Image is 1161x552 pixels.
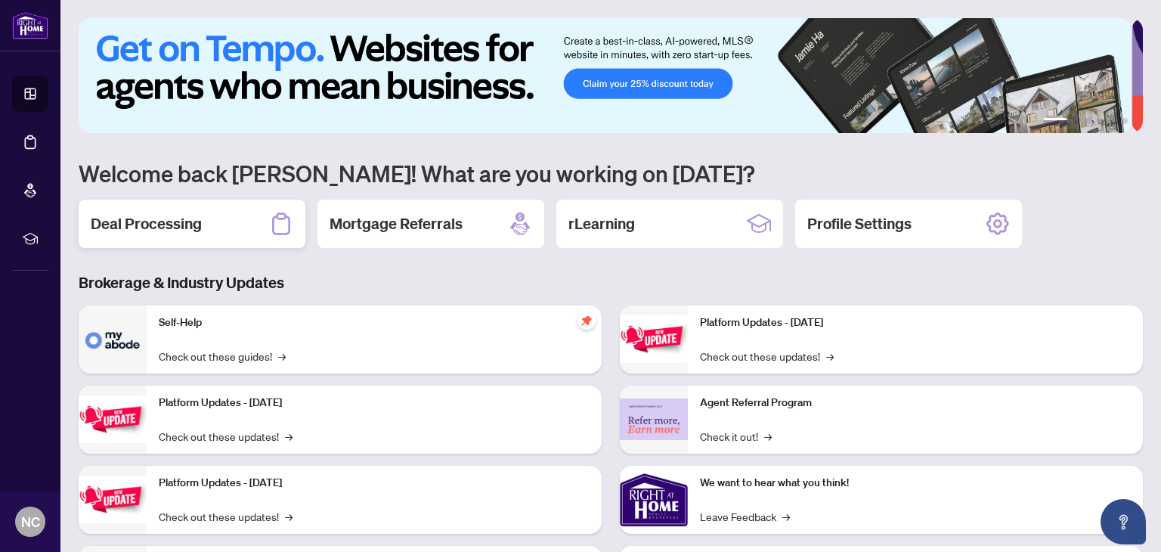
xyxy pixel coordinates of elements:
span: pushpin [577,312,596,330]
a: Check out these updates!→ [700,348,834,364]
h3: Brokerage & Industry Updates [79,272,1143,293]
p: Platform Updates - [DATE] [700,315,1131,331]
p: Self-Help [159,315,590,331]
a: Leave Feedback→ [700,508,790,525]
img: logo [12,11,48,39]
button: 3 [1085,118,1091,124]
span: → [285,428,293,445]
p: We want to hear what you think! [700,475,1131,492]
p: Platform Updates - [DATE] [159,475,590,492]
a: Check out these updates!→ [159,428,293,445]
span: → [782,508,790,525]
a: Check out these guides!→ [159,348,286,364]
img: Platform Updates - June 23, 2025 [620,315,688,363]
p: Agent Referral Program [700,395,1131,411]
img: Agent Referral Program [620,398,688,440]
img: Slide 0 [79,18,1132,133]
img: Platform Updates - July 21, 2025 [79,476,147,523]
button: 4 [1098,118,1104,124]
img: Platform Updates - September 16, 2025 [79,395,147,443]
span: → [285,508,293,525]
h2: Profile Settings [807,213,912,234]
button: Open asap [1101,499,1146,544]
h1: Welcome back [PERSON_NAME]! What are you working on [DATE]? [79,159,1143,188]
span: → [826,348,834,364]
span: → [278,348,286,364]
button: 1 [1043,118,1067,124]
img: Self-Help [79,305,147,374]
button: 2 [1073,118,1079,124]
a: Check out these updates!→ [159,508,293,525]
p: Platform Updates - [DATE] [159,395,590,411]
button: 6 [1122,118,1128,124]
h2: Mortgage Referrals [330,213,463,234]
a: Check it out!→ [700,428,772,445]
img: We want to hear what you think! [620,466,688,534]
h2: Deal Processing [91,213,202,234]
h2: rLearning [568,213,635,234]
span: → [764,428,772,445]
button: 5 [1110,118,1116,124]
span: NC [21,511,40,532]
